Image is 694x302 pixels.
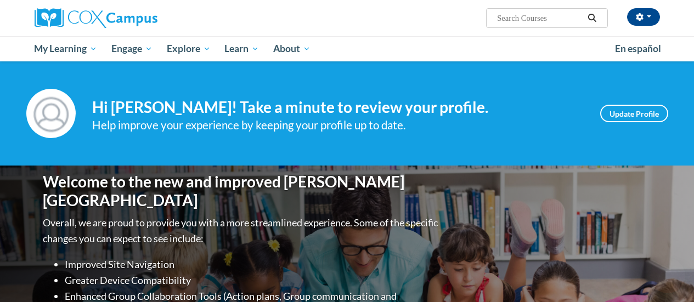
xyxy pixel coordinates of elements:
a: Engage [104,36,160,61]
a: Learn [217,36,266,61]
input: Search Courses [496,12,584,25]
span: About [273,42,311,55]
li: Greater Device Compatibility [65,272,441,288]
a: About [266,36,318,61]
span: Engage [111,42,153,55]
button: Search [584,12,600,25]
img: Cox Campus [35,8,157,28]
li: Improved Site Navigation [65,257,441,272]
a: My Learning [27,36,105,61]
h4: Hi [PERSON_NAME]! Take a minute to review your profile. [92,98,584,117]
span: En español [615,43,661,54]
button: Account Settings [627,8,660,26]
img: Profile Image [26,89,76,138]
div: Help improve your experience by keeping your profile up to date. [92,116,584,134]
span: Explore [167,42,211,55]
div: Main menu [26,36,668,61]
p: Overall, we are proud to provide you with a more streamlined experience. Some of the specific cha... [43,215,441,247]
span: Learn [224,42,259,55]
iframe: Button to launch messaging window [650,258,685,293]
a: Update Profile [600,105,668,122]
a: En español [608,37,668,60]
h1: Welcome to the new and improved [PERSON_NAME][GEOGRAPHIC_DATA] [43,173,441,209]
span: My Learning [34,42,97,55]
a: Cox Campus [35,8,232,28]
a: Explore [160,36,218,61]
